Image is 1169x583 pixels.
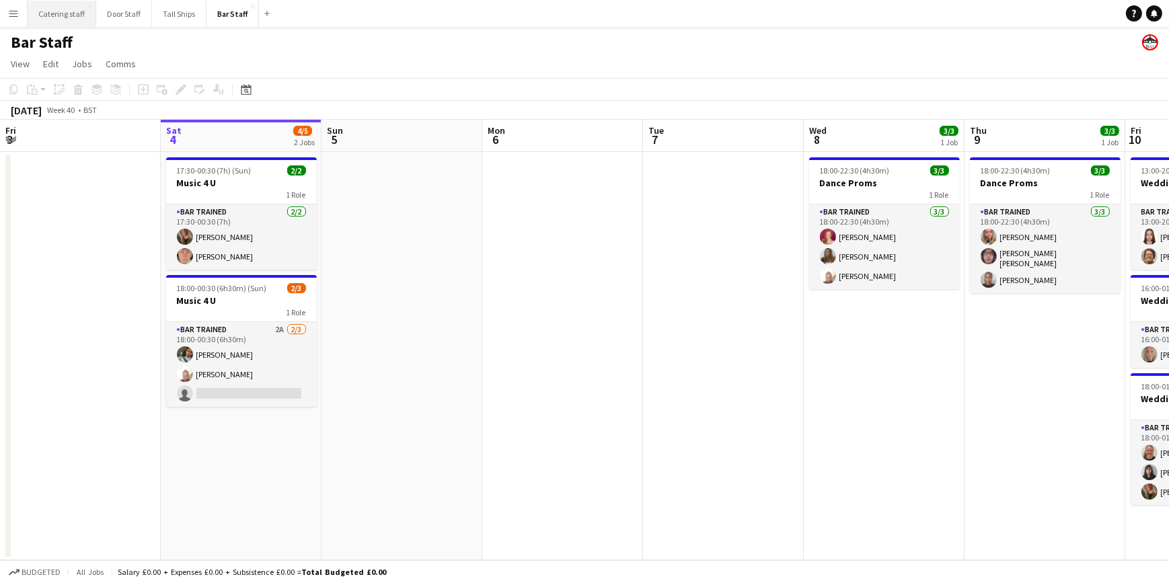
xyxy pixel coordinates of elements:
[1090,190,1110,200] span: 1 Role
[83,105,97,115] div: BST
[287,165,306,176] span: 2/2
[294,137,315,147] div: 2 Jobs
[28,1,96,27] button: Catering staff
[166,275,317,407] app-job-card: 18:00-00:30 (6h30m) (Sun)2/3Music 4 U1 RoleBar trained2A2/318:00-00:30 (6h30m)[PERSON_NAME][PERSO...
[981,165,1051,176] span: 18:00-22:30 (4h30m)
[1142,34,1158,50] app-user-avatar: Beach Ballroom
[96,1,152,27] button: Door Staff
[166,295,317,307] h3: Music 4 U
[1131,124,1141,137] span: Fri
[287,307,306,317] span: 1 Role
[5,55,35,73] a: View
[968,132,987,147] span: 9
[970,204,1121,293] app-card-role: Bar trained3/318:00-22:30 (4h30m)[PERSON_NAME][PERSON_NAME] [PERSON_NAME][PERSON_NAME]
[807,132,827,147] span: 8
[930,190,949,200] span: 1 Role
[1100,126,1119,136] span: 3/3
[11,32,73,52] h1: Bar Staff
[5,124,16,137] span: Fri
[106,58,136,70] span: Comms
[177,165,252,176] span: 17:30-00:30 (7h) (Sun)
[970,157,1121,293] app-job-card: 18:00-22:30 (4h30m)3/3Dance Proms1 RoleBar trained3/318:00-22:30 (4h30m)[PERSON_NAME][PERSON_NAME...
[1129,132,1141,147] span: 10
[287,283,306,293] span: 2/3
[809,177,960,189] h3: Dance Proms
[486,132,505,147] span: 6
[940,126,958,136] span: 3/3
[11,104,42,117] div: [DATE]
[206,1,259,27] button: Bar Staff
[970,124,987,137] span: Thu
[72,58,92,70] span: Jobs
[22,568,61,577] span: Budgeted
[293,126,312,136] span: 4/5
[646,132,664,147] span: 7
[166,322,317,407] app-card-role: Bar trained2A2/318:00-00:30 (6h30m)[PERSON_NAME][PERSON_NAME]
[488,124,505,137] span: Mon
[177,283,267,293] span: 18:00-00:30 (6h30m) (Sun)
[3,132,16,147] span: 3
[301,567,386,577] span: Total Budgeted £0.00
[940,137,958,147] div: 1 Job
[166,124,182,137] span: Sat
[325,132,343,147] span: 5
[970,177,1121,189] h3: Dance Proms
[166,177,317,189] h3: Music 4 U
[67,55,98,73] a: Jobs
[164,132,182,147] span: 4
[74,567,106,577] span: All jobs
[809,157,960,289] app-job-card: 18:00-22:30 (4h30m)3/3Dance Proms1 RoleBar trained3/318:00-22:30 (4h30m)[PERSON_NAME][PERSON_NAME...
[1101,137,1119,147] div: 1 Job
[287,190,306,200] span: 1 Role
[118,567,386,577] div: Salary £0.00 + Expenses £0.00 + Subsistence £0.00 =
[809,204,960,289] app-card-role: Bar trained3/318:00-22:30 (4h30m)[PERSON_NAME][PERSON_NAME][PERSON_NAME]
[166,204,317,270] app-card-role: Bar trained2/217:30-00:30 (7h)[PERSON_NAME][PERSON_NAME]
[7,565,63,580] button: Budgeted
[44,105,78,115] span: Week 40
[38,55,64,73] a: Edit
[1091,165,1110,176] span: 3/3
[327,124,343,137] span: Sun
[166,157,317,270] app-job-card: 17:30-00:30 (7h) (Sun)2/2Music 4 U1 RoleBar trained2/217:30-00:30 (7h)[PERSON_NAME][PERSON_NAME]
[820,165,890,176] span: 18:00-22:30 (4h30m)
[809,124,827,137] span: Wed
[43,58,59,70] span: Edit
[152,1,206,27] button: Tall Ships
[930,165,949,176] span: 3/3
[100,55,141,73] a: Comms
[11,58,30,70] span: View
[648,124,664,137] span: Tue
